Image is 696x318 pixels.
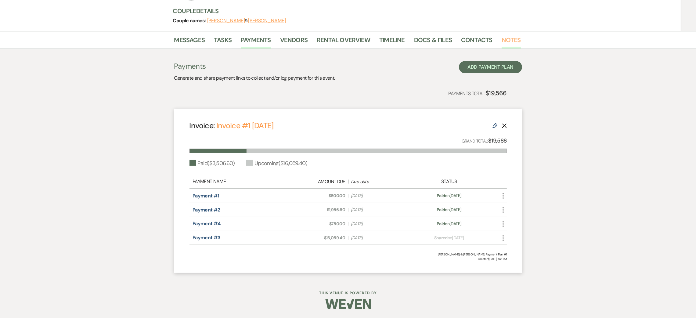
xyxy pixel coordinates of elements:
span: Shared [434,235,448,240]
a: Vendors [280,35,308,49]
p: Generate and share payment links to collect and/or log payment for this event. [174,74,335,82]
div: on [DATE] [410,207,488,213]
a: Invoice #1 [DATE] [216,121,274,131]
p: Grand Total: [462,136,507,145]
span: $16,059.40 [289,235,345,241]
a: Docs & Files [414,35,452,49]
div: Paid ( $3,506.60 ) [189,159,235,168]
div: on [DATE] [410,193,488,199]
button: [PERSON_NAME] [207,18,245,23]
h4: Invoice: [189,120,274,131]
span: [DATE] [351,235,407,241]
span: Paid [437,193,445,198]
a: Payment #2 [193,207,220,213]
a: Rental Overview [317,35,370,49]
a: Payment #4 [193,220,221,227]
a: Payment #1 [193,193,219,199]
span: Paid [437,221,445,226]
span: & [207,18,286,24]
a: Messages [174,35,205,49]
h3: Couple Details [173,7,515,15]
button: [PERSON_NAME] [248,18,286,23]
span: [DATE] [351,193,407,199]
div: Payment Name [193,178,286,185]
a: Payments [241,35,271,49]
span: $750.00 [289,221,345,227]
div: Due date [351,178,407,185]
span: [DATE] [351,207,407,213]
a: Notes [502,35,521,49]
a: Timeline [379,35,405,49]
div: | [286,178,410,185]
img: Weven Logo [325,293,371,315]
div: on [DATE] [410,235,488,241]
p: Payments Total: [449,88,507,98]
a: Payment #3 [193,234,221,241]
span: Couple names: [173,17,207,24]
div: Amount Due [289,178,345,185]
button: Add Payment Plan [459,61,522,73]
div: Status [410,178,488,185]
a: Contacts [461,35,492,49]
span: Created: [DATE] 1:43 PM [189,257,507,261]
strong: $19,566 [488,137,507,144]
div: Upcoming ( $16,059.40 ) [246,159,307,168]
span: Paid [437,207,445,212]
div: on [DATE] [410,221,488,227]
span: $800.00 [289,193,345,199]
span: [DATE] [351,221,407,227]
a: Tasks [214,35,232,49]
h3: Payments [174,61,335,71]
div: [PERSON_NAME] & [PERSON_NAME] Payment Plan #1 [189,252,507,257]
strong: $19,566 [485,89,507,97]
span: $1,956.60 [289,207,345,213]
